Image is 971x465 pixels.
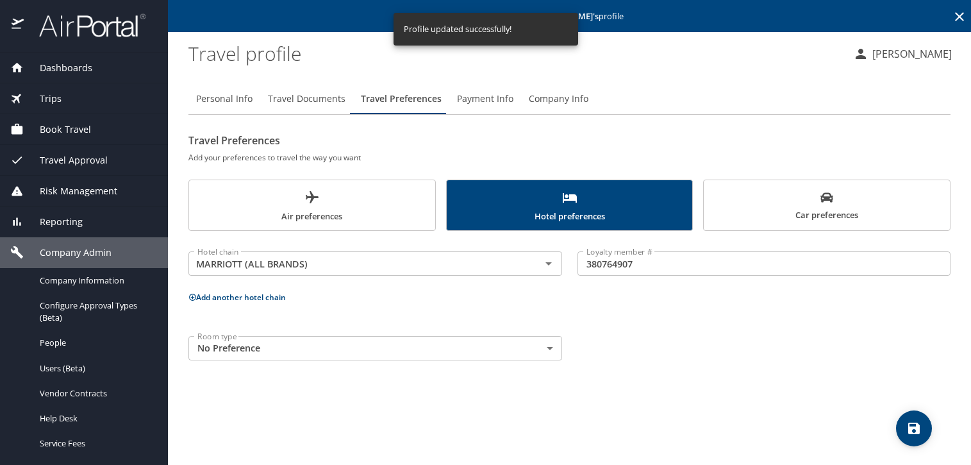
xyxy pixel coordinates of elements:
p: [PERSON_NAME] [868,46,952,62]
div: No Preference [188,336,562,360]
button: Add another hotel chain [188,292,286,303]
span: Car preferences [711,191,942,223]
h6: Add your preferences to travel the way you want [188,151,950,164]
span: Dashboards [24,61,92,75]
span: Book Travel [24,123,91,137]
span: Service Fees [40,437,153,450]
input: Select a hotel chain [192,255,520,272]
p: Editing profile [172,12,967,21]
span: Risk Management [24,184,117,198]
span: Configure Approval Types (Beta) [40,300,153,324]
span: Company Info [529,91,588,107]
span: Payment Info [457,91,513,107]
span: Company Admin [24,246,112,260]
span: Travel Preferences [361,91,442,107]
button: save [896,410,932,446]
span: Company Information [40,275,153,287]
h2: Travel Preferences [188,130,950,151]
span: Vendor Contracts [40,387,153,400]
span: Trips [24,92,62,106]
span: Help Desk [40,412,153,425]
button: [PERSON_NAME] [848,42,957,65]
div: Profile [188,83,950,114]
span: Travel Documents [268,91,345,107]
button: Open [540,255,558,273]
h1: Travel profile [188,33,843,73]
div: Profile updated successfully! [404,17,511,42]
span: Personal Info [196,91,253,107]
span: Air preferences [197,190,427,224]
span: Users (Beta) [40,362,153,375]
span: People [40,337,153,349]
span: Hotel preferences [454,190,685,224]
img: icon-airportal.png [12,13,25,38]
div: scrollable force tabs example [188,180,950,231]
span: Travel Approval [24,153,108,167]
span: Reporting [24,215,83,229]
img: airportal-logo.png [25,13,145,38]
